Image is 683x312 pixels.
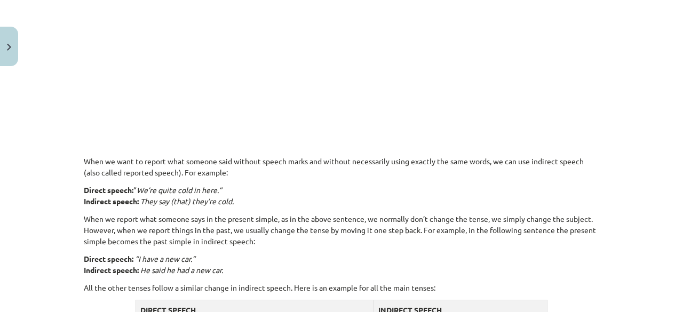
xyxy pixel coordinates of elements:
p: When we want to report what someone said without speech marks and without necessarily using exact... [84,156,599,178]
strong: Direct speech: [84,254,133,263]
img: icon-close-lesson-0947bae3869378f0d4975bcd49f059093ad1ed9edebbc8119c70593378902aed.svg [7,44,11,51]
strong: Indirect speech: [84,196,139,206]
p: All the other tenses follow a similar change in indirect speech. Here is an example for all the m... [84,282,599,293]
em: He said he had a new car. [140,265,223,275]
strong: Indirect speech: [84,265,139,275]
p: When we report what someone says in the present simple, as in the above sentence, we normally don... [84,213,599,247]
em: They say (that) they’re cold. [140,196,234,206]
p: “ [84,185,599,207]
em: “I have a new car.” [135,254,195,263]
em: We’re quite cold in here.” [137,185,222,195]
strong: Direct speech: [84,185,133,195]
